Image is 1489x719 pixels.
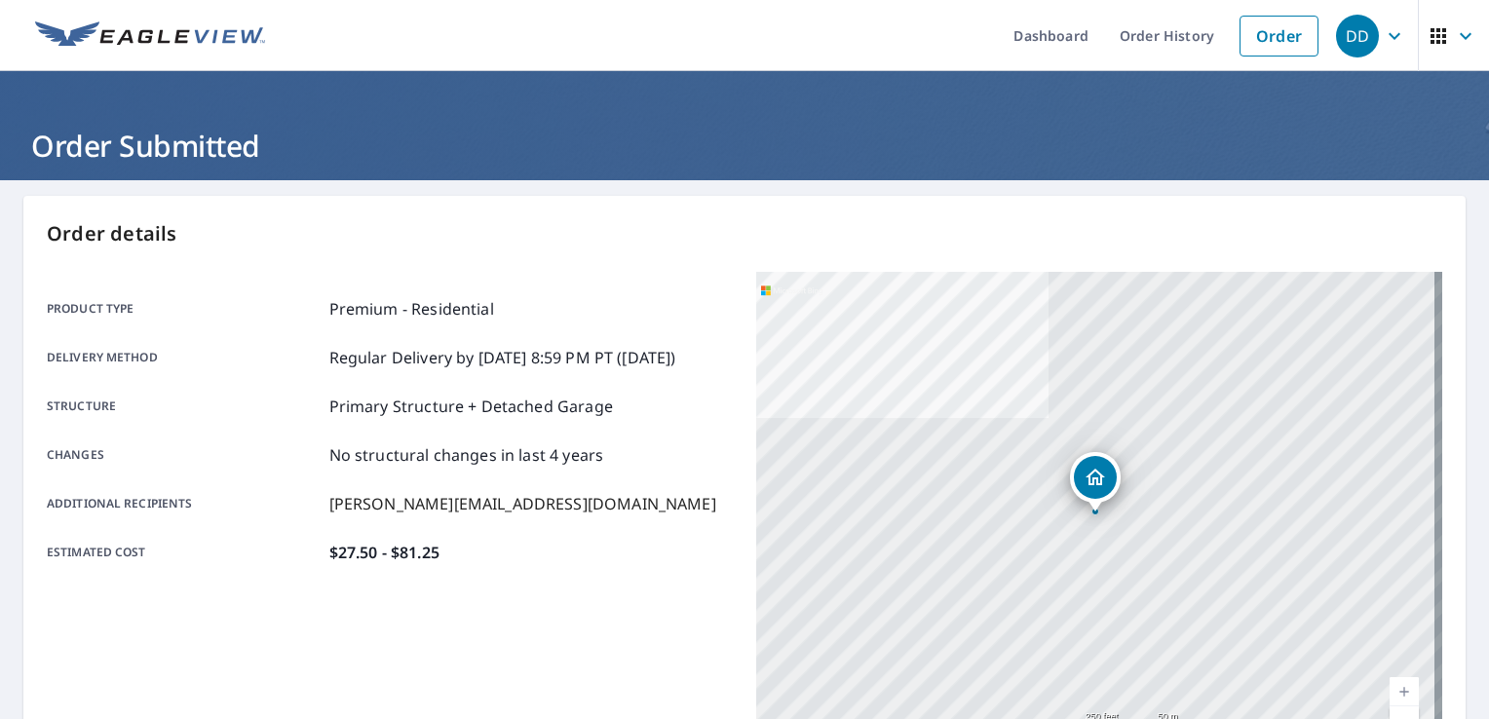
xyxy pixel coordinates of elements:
[23,126,1466,166] h1: Order Submitted
[47,297,322,321] p: Product type
[1336,15,1379,57] div: DD
[329,395,613,418] p: Primary Structure + Detached Garage
[47,443,322,467] p: Changes
[47,219,1442,248] p: Order details
[47,346,322,369] p: Delivery method
[329,346,676,369] p: Regular Delivery by [DATE] 8:59 PM PT ([DATE])
[329,297,494,321] p: Premium - Residential
[1390,677,1419,706] a: Current Level 17, Zoom In
[1070,452,1121,512] div: Dropped pin, building 1, Residential property, 9160 Hillside Trl S Cottage Grove, MN 55016
[329,492,716,515] p: [PERSON_NAME][EMAIL_ADDRESS][DOMAIN_NAME]
[47,492,322,515] p: Additional recipients
[47,541,322,564] p: Estimated cost
[329,443,604,467] p: No structural changes in last 4 years
[35,21,265,51] img: EV Logo
[1240,16,1318,57] a: Order
[329,541,439,564] p: $27.50 - $81.25
[47,395,322,418] p: Structure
